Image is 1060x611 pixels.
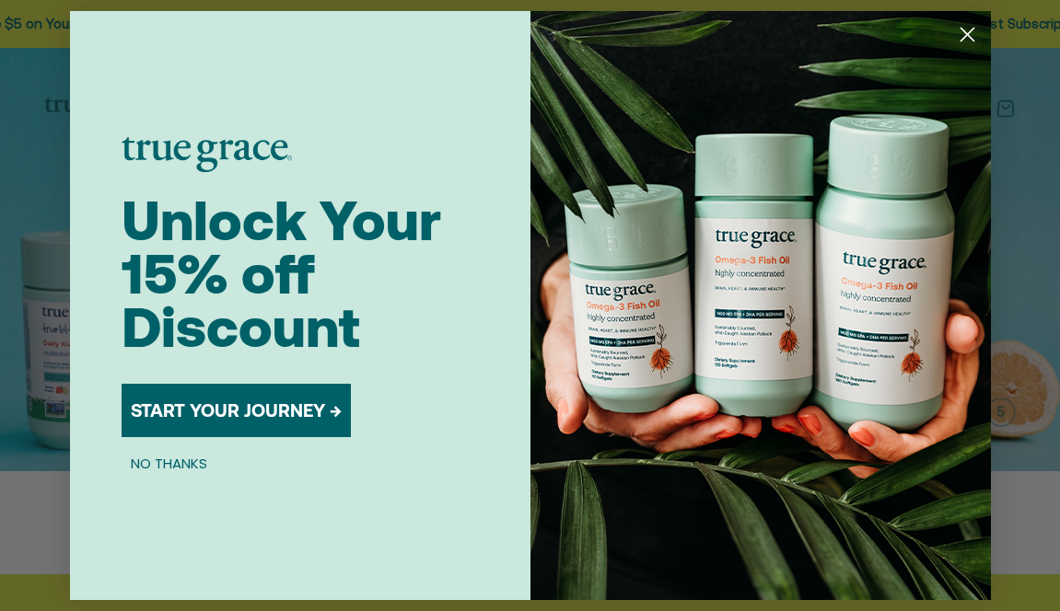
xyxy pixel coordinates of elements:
button: Close dialog [951,18,984,51]
button: NO THANKS [122,452,216,474]
span: Unlock Your 15% off Discount [122,189,441,359]
button: START YOUR JOURNEY → [122,384,351,437]
img: 098727d5-50f8-4f9b-9554-844bb8da1403.jpeg [530,11,991,600]
img: logo placeholder [122,137,292,172]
